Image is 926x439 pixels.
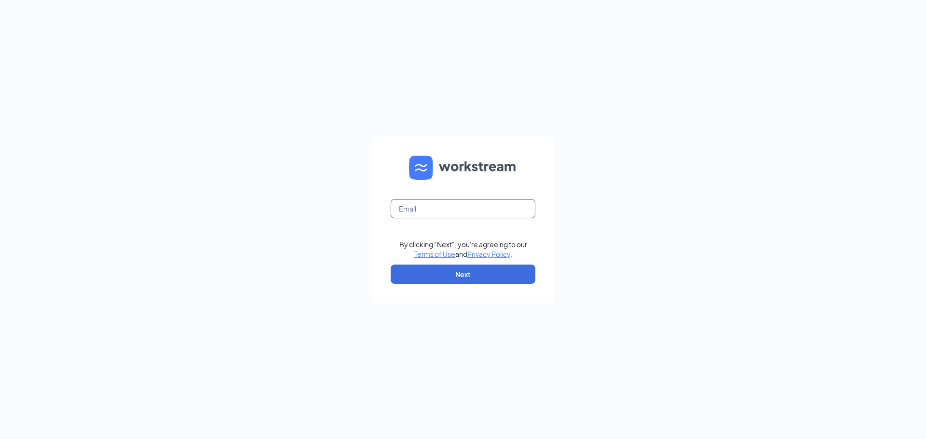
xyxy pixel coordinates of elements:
[391,265,535,284] button: Next
[399,239,527,259] div: By clicking "Next", you're agreeing to our and .
[391,199,535,218] input: Email
[467,250,510,258] a: Privacy Policy
[414,250,455,258] a: Terms of Use
[409,156,517,180] img: WS logo and Workstream text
